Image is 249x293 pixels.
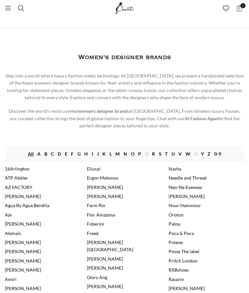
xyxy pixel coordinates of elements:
a: ATP Atelier [5,175,28,181]
a: Poca & Poca [169,230,194,236]
a: Flor Amazona [87,212,115,217]
span: X [194,150,197,158]
a: S [159,150,161,158]
a: Fancy designing your own shoe? | Discover Now [76,19,173,24]
a: D [58,150,61,158]
a: Site logo [114,5,136,10]
a: H [84,150,88,158]
a: Patou [169,221,181,227]
a: Amiri [5,276,17,282]
a: W [185,150,190,158]
a: K [102,150,106,158]
a: Alemais [5,230,21,236]
a: Agua By Agua Bendita [5,203,49,208]
a: [PERSON_NAME] [5,240,41,245]
a: J [97,150,99,158]
a: Glory Ang [87,275,107,280]
a: Z [207,150,210,158]
a: [PERSON_NAME] [5,193,41,199]
a: E [65,150,67,158]
a: A [37,150,41,158]
a: [PERSON_NAME] [169,286,205,291]
a: [PERSON_NAME] [87,284,123,289]
a: 16Arlington [5,166,30,171]
a: AZ FACTORY [5,184,32,190]
a: All [28,150,34,158]
a: [PERSON_NAME] [GEOGRAPHIC_DATA] [87,240,133,252]
a: [PERSON_NAME] [5,258,41,264]
div: My Wishlist [219,2,232,15]
a: 0-9 [214,150,221,158]
a: Open mobile menu [2,2,15,15]
strong: AI Fashion Agent [185,116,219,121]
a: R [152,150,155,158]
a: [PERSON_NAME] [87,265,123,271]
a: Search [15,2,28,15]
a: Nasha [169,166,181,171]
a: [PERSON_NAME] [87,256,123,262]
a: Oroton [169,212,184,217]
a: [PERSON_NAME] [5,221,41,227]
a: M [115,150,120,158]
a: L [110,150,112,158]
a: Farm Rio [87,203,105,208]
a: [PERSON_NAME] [169,193,205,199]
a: P [138,150,141,158]
a: 0 [232,2,246,15]
a: U [172,150,175,158]
a: G [77,150,81,158]
a: RXBshoes [169,267,189,273]
a: Ergon Mykonos [87,175,118,181]
a: I [92,150,93,158]
a: Rasario [169,276,184,282]
a: C [51,150,54,158]
a: T [165,150,168,158]
a: [PERSON_NAME] [87,193,123,199]
a: [PERSON_NAME] [5,267,41,273]
a: Posse The label [169,249,199,254]
span: Q [145,150,148,158]
h1: Women's designer brands [78,53,171,63]
a: [PERSON_NAME] [87,184,123,190]
strong: women's designer brands [78,108,129,114]
a: Neo-Ne Eyewear [169,184,203,190]
a: Y [201,150,204,158]
a: Pritch London [169,258,197,264]
a: [PERSON_NAME] [5,286,41,291]
a: Freed [87,230,99,236]
p: Discover the world’s most coveted at [GEOGRAPHIC_DATA]. From timeless luxury houses, our curated ... [5,108,244,129]
p: Step into a world where luxury fashion meets technology. At [GEOGRAPHIC_DATA], we present a handp... [5,72,244,101]
a: Foberini [87,221,104,227]
a: F [71,150,74,158]
a: Aje [5,212,12,217]
a: [PERSON_NAME] [5,249,41,254]
a: B [44,150,47,158]
a: O [131,150,135,158]
a: Polene [169,240,183,245]
a: N [124,150,127,158]
a: Nour Hammour [169,203,201,208]
span: 0 [241,3,245,8]
a: Eliurpi [87,166,101,171]
a: Needle and Thread [169,175,207,181]
a: V [178,150,182,158]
